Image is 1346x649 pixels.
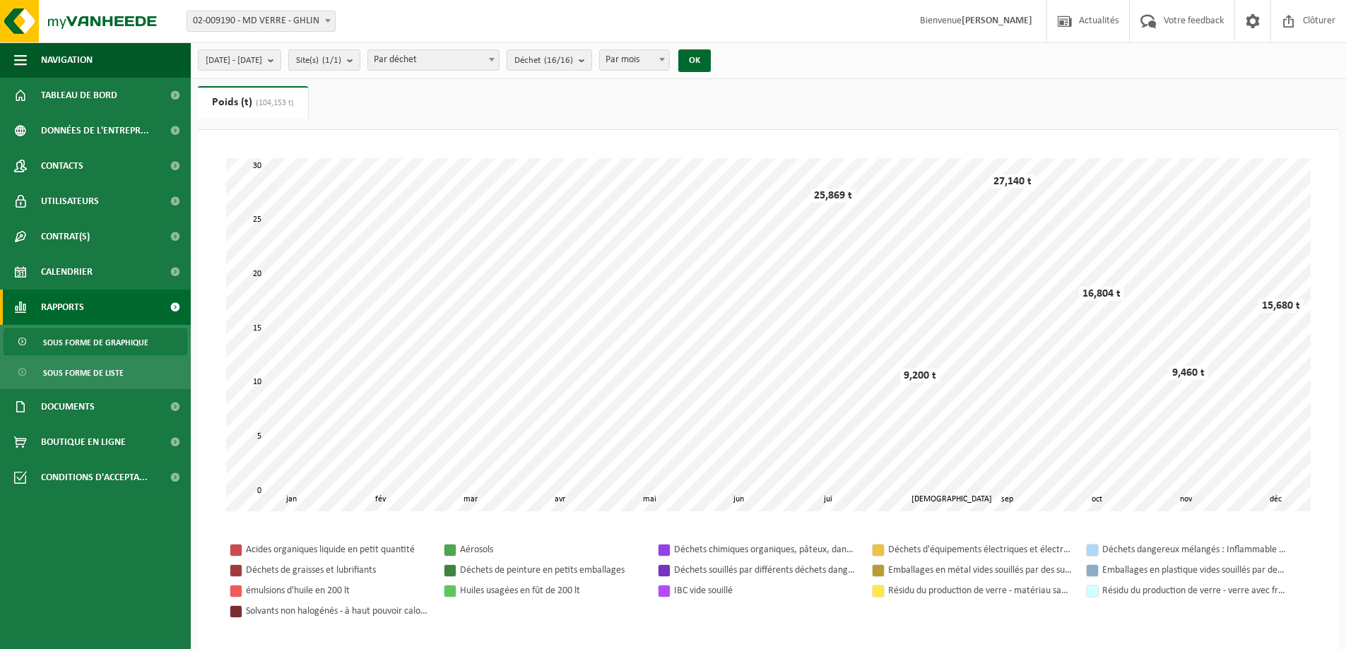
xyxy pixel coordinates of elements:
count: (16/16) [544,56,573,65]
span: Par mois [599,49,670,71]
button: OK [678,49,711,72]
a: Sous forme de liste [4,359,187,386]
div: 15,680 t [1258,299,1304,313]
span: Utilisateurs [41,184,99,219]
a: Sous forme de graphique [4,328,187,355]
span: Contrat(s) [41,219,90,254]
strong: [PERSON_NAME] [962,16,1032,26]
span: Par mois [600,50,669,70]
div: Aérosols [460,541,644,559]
div: 25,869 t [810,189,856,203]
span: Sous forme de liste [43,359,124,386]
button: Site(s)(1/1) [288,49,360,71]
span: Navigation [41,42,93,78]
div: 16,804 t [1079,287,1124,301]
div: Déchets chimiques organiques, pâteux, dangereux [674,541,858,559]
span: (104,153 t) [252,99,294,107]
div: Déchets de peinture en petits emballages [460,561,644,579]
iframe: chat widget [7,618,236,649]
div: Déchets souillés par différents déchets dangereux [674,561,858,579]
span: [DATE] - [DATE] [206,50,262,71]
div: Déchets de graisses et lubrifiants [246,561,430,579]
div: Emballages en métal vides souillés par des substances dangereuses [888,561,1072,579]
span: 02-009190 - MD VERRE - GHLIN [187,11,336,32]
a: Poids (t) [198,86,308,119]
div: Résidu du production de verre - matériau sableux contenant une quantité limitée de verre [888,582,1072,600]
span: Contacts [41,148,83,184]
span: Site(s) [296,50,341,71]
div: Solvants non halogénés - à haut pouvoir calorifique en fût 200L [246,602,430,620]
span: Par déchet [368,50,499,70]
div: Emballages en plastique vides souillés par des substances dangereuses [1102,561,1286,579]
span: 02-009190 - MD VERRE - GHLIN [187,11,335,31]
button: Déchet(16/16) [507,49,592,71]
div: IBC vide souillé [674,582,858,600]
span: Calendrier [41,254,93,290]
span: Par déchet [367,49,500,71]
div: Acides organiques liquide en petit quantité [246,541,430,559]
div: Huiles usagées en fût de 200 lt [460,582,644,600]
span: Sous forme de graphique [43,329,148,356]
span: Boutique en ligne [41,424,126,460]
div: Déchets dangereux mélangés : Inflammable - Corrosif [1102,541,1286,559]
div: émulsions d'huile en 200 lt [246,582,430,600]
span: Documents [41,389,95,424]
div: 27,140 t [990,174,1035,189]
span: Déchet [514,50,573,71]
button: [DATE] - [DATE] [198,49,281,71]
count: (1/1) [322,56,341,65]
span: Conditions d'accepta... [41,460,148,495]
div: 9,200 t [900,369,940,383]
span: Tableau de bord [41,78,117,113]
div: Résidu du production de verre - verre avec fraction sableuse [1102,582,1286,600]
div: 9,460 t [1169,366,1208,380]
div: Déchets d'équipements électriques et électroniques - Sans tubes cathodiques [888,541,1072,559]
span: Données de l'entrepr... [41,113,149,148]
span: Rapports [41,290,84,325]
